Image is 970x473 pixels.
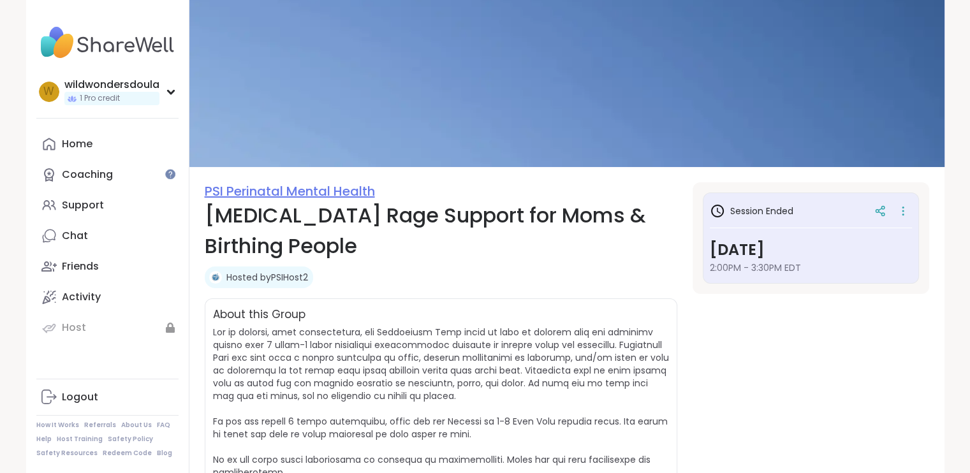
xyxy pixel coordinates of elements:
[710,261,912,274] span: 2:00PM - 3:30PM EDT
[36,449,98,458] a: Safety Resources
[36,382,179,412] a: Logout
[710,203,793,219] h3: Session Ended
[157,449,172,458] a: Blog
[62,259,99,273] div: Friends
[36,251,179,282] a: Friends
[36,421,79,430] a: How It Works
[57,435,103,444] a: Host Training
[62,198,104,212] div: Support
[165,169,175,179] iframe: Spotlight
[205,200,677,261] h1: [MEDICAL_DATA] Rage Support for Moms & Birthing People
[36,221,179,251] a: Chat
[84,421,116,430] a: Referrals
[36,20,179,65] img: ShareWell Nav Logo
[36,190,179,221] a: Support
[226,271,308,284] a: Hosted byPSIHost2
[36,159,179,190] a: Coaching
[36,435,52,444] a: Help
[36,129,179,159] a: Home
[62,168,113,182] div: Coaching
[108,435,153,444] a: Safety Policy
[62,137,92,151] div: Home
[80,93,120,104] span: 1 Pro credit
[36,312,179,343] a: Host
[205,182,375,200] a: PSI Perinatal Mental Health
[64,78,159,92] div: wildwondersdoula
[121,421,152,430] a: About Us
[710,238,912,261] h3: [DATE]
[103,449,152,458] a: Redeem Code
[209,271,222,284] img: PSIHost2
[62,290,101,304] div: Activity
[62,229,88,243] div: Chat
[213,307,305,323] h2: About this Group
[62,321,86,335] div: Host
[43,84,54,100] span: w
[62,390,98,404] div: Logout
[36,282,179,312] a: Activity
[157,421,170,430] a: FAQ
